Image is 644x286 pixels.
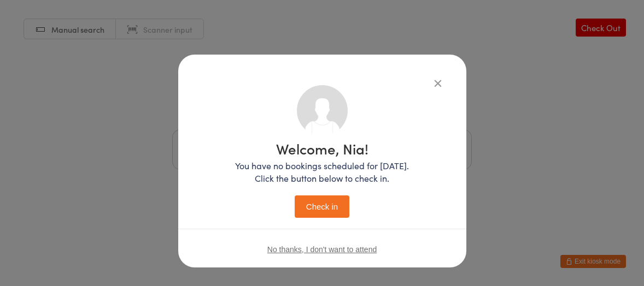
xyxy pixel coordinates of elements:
[267,245,377,254] button: No thanks, I don't want to attend
[235,159,409,184] p: You have no bookings scheduled for [DATE]. Click the button below to check in.
[295,195,349,218] button: Check in
[235,141,409,156] h1: Welcome, Nia!
[297,85,348,136] img: no_photo.png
